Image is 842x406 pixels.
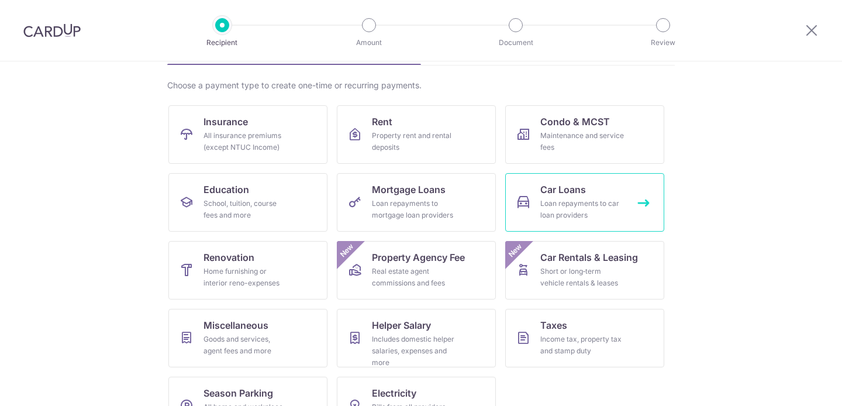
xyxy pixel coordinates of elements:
[620,37,706,49] p: Review
[203,198,288,221] div: School, tuition, course fees and more
[372,266,456,289] div: Real estate agent commissions and fees
[372,130,456,153] div: Property rent and rental deposits
[203,318,268,332] span: Miscellaneous
[337,105,496,164] a: RentProperty rent and rental deposits
[540,130,624,153] div: Maintenance and service fees
[168,241,327,300] a: RenovationHome furnishing or interior reno-expenses
[540,250,638,264] span: Car Rentals & Leasing
[540,183,586,197] span: Car Loans
[23,23,81,37] img: CardUp
[337,241,496,300] a: Property Agency FeeReal estate agent commissions and feesNew
[203,386,273,400] span: Season Parking
[472,37,559,49] p: Document
[540,198,624,221] div: Loan repayments to car loan providers
[372,250,465,264] span: Property Agency Fee
[179,37,265,49] p: Recipient
[337,173,496,232] a: Mortgage LoansLoan repayments to mortgage loan providers
[505,309,664,367] a: TaxesIncome tax, property tax and stamp duty
[168,309,327,367] a: MiscellaneousGoods and services, agent fees and more
[203,115,248,129] span: Insurance
[167,80,675,91] div: Choose a payment type to create one-time or recurring payments.
[372,333,456,369] div: Includes domestic helper salaries, expenses and more
[540,318,567,332] span: Taxes
[372,183,446,197] span: Mortgage Loans
[372,115,392,129] span: Rent
[168,173,327,232] a: EducationSchool, tuition, course fees and more
[505,173,664,232] a: Car LoansLoan repayments to car loan providers
[337,241,357,260] span: New
[372,318,431,332] span: Helper Salary
[326,37,412,49] p: Amount
[505,105,664,164] a: Condo & MCSTMaintenance and service fees
[203,333,288,357] div: Goods and services, agent fees and more
[372,198,456,221] div: Loan repayments to mortgage loan providers
[540,266,624,289] div: Short or long‑term vehicle rentals & leases
[506,241,525,260] span: New
[203,130,288,153] div: All insurance premiums (except NTUC Income)
[168,105,327,164] a: InsuranceAll insurance premiums (except NTUC Income)
[203,250,254,264] span: Renovation
[540,115,610,129] span: Condo & MCST
[203,266,288,289] div: Home furnishing or interior reno-expenses
[540,333,624,357] div: Income tax, property tax and stamp duty
[203,183,249,197] span: Education
[337,309,496,367] a: Helper SalaryIncludes domestic helper salaries, expenses and more
[372,386,416,400] span: Electricity
[505,241,664,300] a: Car Rentals & LeasingShort or long‑term vehicle rentals & leasesNew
